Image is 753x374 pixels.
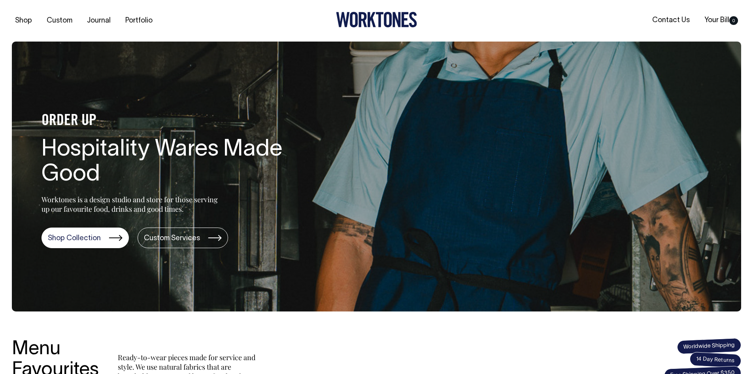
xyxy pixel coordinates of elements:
a: Your Bill0 [701,14,741,27]
h1: Hospitality Wares Made Good [42,137,294,188]
a: Journal [84,14,114,27]
span: Worldwide Shipping [677,338,741,354]
a: Contact Us [649,14,693,27]
a: Custom [43,14,75,27]
a: Shop Collection [42,228,129,248]
a: Custom Services [138,228,228,248]
span: 0 [729,16,738,25]
a: Portfolio [122,14,156,27]
span: 14 Day Returns [689,352,742,368]
h4: ORDER UP [42,113,294,129]
p: Worktones is a design studio and store for those serving up our favourite food, drinks and good t... [42,195,221,214]
a: Shop [12,14,35,27]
